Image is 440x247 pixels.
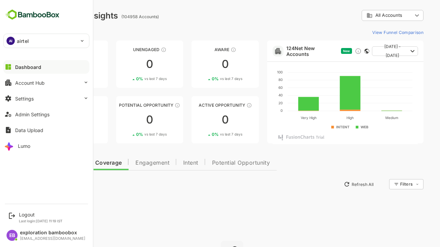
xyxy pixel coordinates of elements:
[188,160,246,166] span: Potential Opportunity
[112,132,143,137] div: 0 %
[3,92,89,105] button: Settings
[167,59,235,70] div: 0
[338,9,399,22] div: All Accounts
[159,160,174,166] span: Intent
[19,219,63,223] p: Last login: [DATE] 11:19 IST
[4,34,89,48] div: AIairtel
[92,47,159,52] div: Unengaged
[276,116,292,120] text: Very High
[19,212,63,217] div: Logout
[167,40,235,88] a: AwareThese accounts have just entered the buying cycle and need further nurturing00%vs last 7 days
[112,76,143,81] div: 0 %
[3,60,89,74] button: Dashboard
[254,101,258,105] text: 20
[254,93,258,97] text: 40
[361,116,374,120] text: Medium
[353,42,384,60] span: [DATE] - [DATE]
[58,103,64,108] div: These accounts are warm, further nurturing would qualify them to MQAs
[111,160,145,166] span: Engagement
[253,70,258,74] text: 100
[167,96,235,143] a: Active OpportunityThese accounts have open opportunities which might be at any of the Sales Stage...
[92,103,159,108] div: Potential Opportunity
[16,103,84,108] div: Engaged
[348,46,394,56] button: [DATE] - [DATE]
[120,132,143,137] span: vs last 7 days
[207,47,212,52] div: These accounts have just entered the buying cycle and need further nurturing
[254,85,258,90] text: 60
[37,76,67,81] div: 0 %
[20,236,85,241] div: [EMAIL_ADDRESS][DOMAIN_NAME]
[222,103,228,108] div: These accounts have open opportunities which might be at any of the Sales Stages
[18,143,30,149] div: Lumo
[151,103,156,108] div: These accounts are MQAs and can be passed on to Inside Sales
[196,132,218,137] span: vs last 7 days
[45,132,67,137] span: vs last 7 days
[345,27,399,38] button: View Funnel Comparison
[317,179,353,190] button: Refresh All
[23,160,98,166] span: Data Quality and Coverage
[16,114,84,125] div: 0
[92,114,159,125] div: 0
[16,178,67,190] button: New Insights
[16,59,84,70] div: 0
[15,127,43,133] div: Data Upload
[196,76,218,81] span: vs last 7 days
[351,13,378,18] span: All Accounts
[319,49,326,53] span: New
[188,76,218,81] div: 0 %
[3,8,62,21] img: BambooboxFullLogoMark.5f36c76dfaba33ec1ec1367b70bb1252.svg
[7,230,18,241] div: EB
[262,45,314,57] a: 124Net New Accounts
[61,47,67,52] div: These accounts have not been engaged with for a defined time period
[3,139,89,153] button: Lumo
[322,116,330,120] text: High
[167,47,235,52] div: Aware
[92,40,159,88] a: UnengagedThese accounts have not shown enough engagement and need nurturing00%vs last 7 days
[342,12,388,19] div: All Accounts
[7,37,15,45] div: AI
[256,108,258,113] text: 0
[15,64,41,70] div: Dashboard
[376,181,388,187] div: Filters
[92,96,159,143] a: Potential OpportunityThese accounts are MQAs and can be passed on to Inside Sales00%vs last 7 days
[92,59,159,70] div: 0
[20,230,85,236] div: exploration bamboobox
[16,47,84,52] div: Unreached
[188,132,218,137] div: 0 %
[3,76,89,90] button: Account Hub
[137,47,142,52] div: These accounts have not shown enough engagement and need nurturing
[375,178,399,190] div: Filters
[15,96,34,102] div: Settings
[254,78,258,82] text: 80
[97,14,137,19] ag: (104958 Accounts)
[167,103,235,108] div: Active Opportunity
[15,111,49,117] div: Admin Settings
[16,96,84,143] a: EngagedThese accounts are warm, further nurturing would qualify them to MQAs00%vs last 7 days
[3,123,89,137] button: Data Upload
[331,48,338,55] div: Discover new ICP-fit accounts showing engagement — via intent surges, anonymous website visits, L...
[3,107,89,121] button: Admin Settings
[17,37,29,45] p: airtel
[15,80,45,86] div: Account Hub
[167,114,235,125] div: 0
[340,49,345,54] div: This card does not support filter and segments
[45,76,67,81] span: vs last 7 days
[37,132,67,137] div: 0 %
[120,76,143,81] span: vs last 7 days
[16,40,84,88] a: UnreachedThese accounts have not been engaged with for a defined time period00%vs last 7 days
[16,11,94,21] div: Dashboard Insights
